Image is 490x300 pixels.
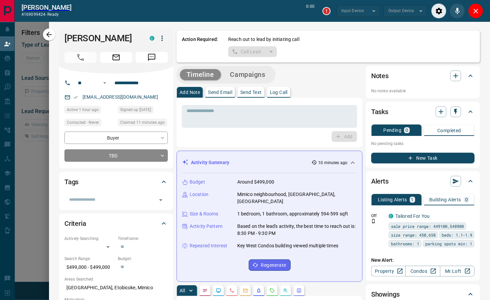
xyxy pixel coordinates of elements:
p: Based on the lead's activity, the best time to reach out is: 8:30 PM - 9:30 PM [237,223,357,237]
svg: Push Notification Only [371,219,376,223]
p: Size & Rooms [190,210,218,217]
p: Repeated Interest [190,242,227,249]
span: ready [47,12,59,17]
a: Property [371,266,406,277]
span: Signed up [DATE] [120,106,151,113]
p: 0 [465,197,468,202]
p: Off [371,213,385,219]
div: Close [468,3,483,18]
p: Listing Alerts [378,197,407,202]
a: Condos [405,266,440,277]
svg: Opportunities [283,288,288,293]
button: Timeline [180,69,221,80]
p: New Alert: [371,257,475,264]
div: Criteria [64,215,168,232]
span: Active 1 hour ago [67,106,99,113]
h2: [PERSON_NAME] [21,3,71,11]
p: Actively Searching: [64,236,114,242]
p: Action Required: [182,36,218,57]
p: Budget: [118,256,168,262]
svg: Email Verified [73,95,78,100]
p: Add Note [180,90,200,95]
span: Claimed 11 minutes ago [120,119,165,126]
p: Budget [190,179,205,186]
svg: Agent Actions [296,288,302,293]
button: Open [156,195,165,205]
a: Tailored For You [395,213,430,219]
div: Mon Oct 13 2025 [64,106,114,115]
h2: Showings [371,289,400,300]
p: $499,000 - $499,000 [64,262,114,273]
span: Contacted - Never [67,119,99,126]
p: Completed [437,128,461,133]
svg: Listing Alerts [256,288,261,293]
p: 0 [405,128,408,133]
p: [GEOGRAPHIC_DATA], Etobicoke, Mimico [64,282,168,293]
p: Building Alerts [429,197,461,202]
h1: [PERSON_NAME] [64,33,140,44]
p: Mimico neighbourhood, [GEOGRAPHIC_DATA], [GEOGRAPHIC_DATA] [237,191,357,205]
span: size range: 450,658 [391,232,436,238]
div: TBD [64,149,168,162]
span: Email [100,52,132,63]
span: sale price range: 449100,548900 [391,223,464,230]
h2: Tags [64,177,79,187]
p: Send Email [208,90,232,95]
div: Tasks [371,104,475,120]
div: Alerts [371,173,475,189]
span: beds: 1.1-1.9 [442,232,472,238]
svg: Requests [269,288,275,293]
p: Log Call [270,90,288,95]
h2: Criteria [64,218,86,229]
div: Tags [64,174,168,190]
p: 1 [411,197,414,202]
button: Open [101,79,109,87]
p: Key West Condos building viewed multiple times [237,242,338,249]
div: Fri May 03 2024 [118,106,168,115]
svg: Lead Browsing Activity [216,288,221,293]
h2: Alerts [371,176,389,187]
p: Timeframe: [118,236,168,242]
button: Regenerate [249,259,291,271]
div: condos.ca [150,36,154,41]
span: bathrooms: 1 [391,240,419,247]
h2: Tasks [371,106,388,117]
span: Call [64,52,97,63]
div: split button [228,46,277,57]
span: parking spots min: 1 [425,240,472,247]
p: Reach out to lead by initiating call [228,36,299,43]
p: 10 minutes ago [318,160,347,166]
p: All [180,288,185,293]
svg: Emails [243,288,248,293]
div: Notes [371,68,475,84]
button: New Task [371,153,475,163]
p: Send Text [240,90,262,95]
p: Search Range: [64,256,114,262]
p: Around $499,000 [237,179,274,186]
a: Mr.Loft [440,266,475,277]
div: Activity Summary10 minutes ago [182,156,357,169]
p: 4169099424 - [21,11,71,17]
div: Audio Settings [431,3,446,18]
p: No pending tasks [371,139,475,149]
svg: Notes [202,288,208,293]
p: Activity Pattern [190,223,223,230]
h2: Notes [371,70,389,81]
p: Location [190,191,208,198]
p: 0:00 [306,3,314,18]
a: [EMAIL_ADDRESS][DOMAIN_NAME] [83,94,158,100]
p: 1 bedroom, 1 bathroom, approximately 594-599 sqft [237,210,348,217]
div: condos.ca [389,214,393,218]
div: Buyer [64,132,168,144]
div: Mute [450,3,465,18]
button: Campaigns [224,69,272,80]
div: Mon Oct 13 2025 [118,119,168,128]
p: Activity Summary [191,159,229,166]
p: Areas Searched: [64,276,168,282]
svg: Calls [229,288,235,293]
p: Pending [383,128,401,133]
span: Message [136,52,168,63]
p: No notes available [371,88,475,94]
